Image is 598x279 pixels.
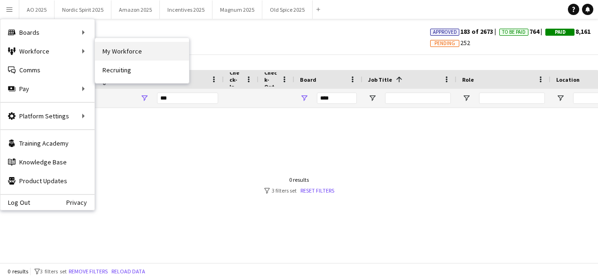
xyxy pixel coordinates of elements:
span: Job Title [368,76,392,83]
button: Reload data [110,266,147,277]
span: To Be Paid [502,29,526,35]
div: 3 filters set [264,187,334,194]
a: Product Updates [0,171,94,190]
a: Recruiting [95,61,189,79]
button: Amazon 2025 [111,0,160,19]
a: Knowledge Base [0,153,94,171]
button: AO 2025 [19,0,55,19]
span: Paid [555,29,566,35]
button: Open Filter Menu [140,94,149,102]
span: Board [300,76,316,83]
button: Old Spice 2025 [262,0,313,19]
a: Reset filters [300,187,334,194]
span: 764 [499,27,545,36]
div: 0 results [264,176,334,183]
button: Magnum 2025 [212,0,262,19]
span: Approved [433,29,457,35]
input: Job Title Filter Input [385,93,451,104]
button: Open Filter Menu [462,94,471,102]
div: Pay [0,79,94,98]
div: Workforce [0,42,94,61]
button: Open Filter Menu [556,94,565,102]
input: Name Filter Input [157,93,218,104]
a: Comms [0,61,94,79]
div: Platform Settings [0,107,94,125]
button: Open Filter Menu [368,94,377,102]
a: Privacy [66,199,94,206]
input: Role Filter Input [479,93,545,104]
span: 252 [430,39,470,47]
div: Boards [0,23,94,42]
span: Check-In [229,69,242,90]
span: 183 of 2673 [430,27,499,36]
span: Pending [434,40,455,46]
span: Check-Out [264,69,277,90]
button: Nordic Spirit 2025 [55,0,111,19]
a: My Workforce [95,42,189,61]
button: Open Filter Menu [300,94,308,102]
a: Training Academy [0,134,94,153]
span: 3 filters set [40,268,67,275]
button: Incentives 2025 [160,0,212,19]
span: Role [462,76,474,83]
span: Location [556,76,580,83]
span: 8,161 [545,27,590,36]
button: Remove filters [67,266,110,277]
a: Log Out [0,199,30,206]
